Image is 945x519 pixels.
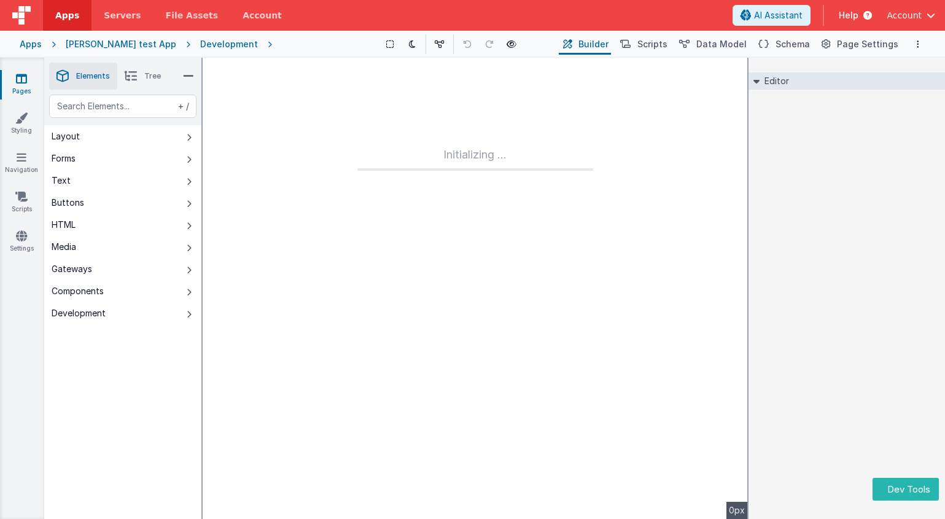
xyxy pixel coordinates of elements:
span: + / [176,95,189,118]
button: Page Settings [817,34,901,55]
div: [PERSON_NAME] test App [66,38,176,50]
span: Apps [55,9,79,21]
span: File Assets [166,9,219,21]
span: Builder [578,38,609,50]
button: Account [887,9,935,21]
button: Schema [754,34,812,55]
span: Elements [76,71,110,81]
div: Layout [52,130,80,142]
div: HTML [52,219,76,231]
div: Buttons [52,197,84,209]
div: Media [52,241,76,253]
button: Buttons [44,192,201,214]
button: Dev Tools [873,478,939,501]
div: Development [200,38,258,50]
button: Scripts [616,34,670,55]
button: Development [44,302,201,324]
button: AI Assistant [733,5,811,26]
span: Scripts [637,38,667,50]
button: Media [44,236,201,258]
button: HTML [44,214,201,236]
button: Data Model [675,34,749,55]
button: Gateways [44,258,201,280]
h2: Editor [760,72,789,90]
button: Text [44,170,201,192]
button: Layout [44,125,201,147]
span: Servers [104,9,141,21]
span: AI Assistant [754,9,803,21]
div: Forms [52,152,76,165]
div: Initializing ... [357,146,593,171]
span: Account [887,9,922,21]
input: Search Elements... [49,95,196,118]
div: Gateways [52,263,92,275]
span: Tree [144,71,161,81]
button: Forms [44,147,201,170]
div: Text [52,174,71,187]
pane: --> [203,58,747,519]
div: Apps [20,38,42,50]
button: Components [44,280,201,302]
button: Options [911,37,925,52]
div: 0px [726,502,747,519]
span: Data Model [696,38,747,50]
div: Components [52,285,104,297]
button: Builder [559,34,611,55]
div: Development [52,307,106,319]
span: Page Settings [837,38,898,50]
span: Help [839,9,858,21]
span: Schema [776,38,810,50]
